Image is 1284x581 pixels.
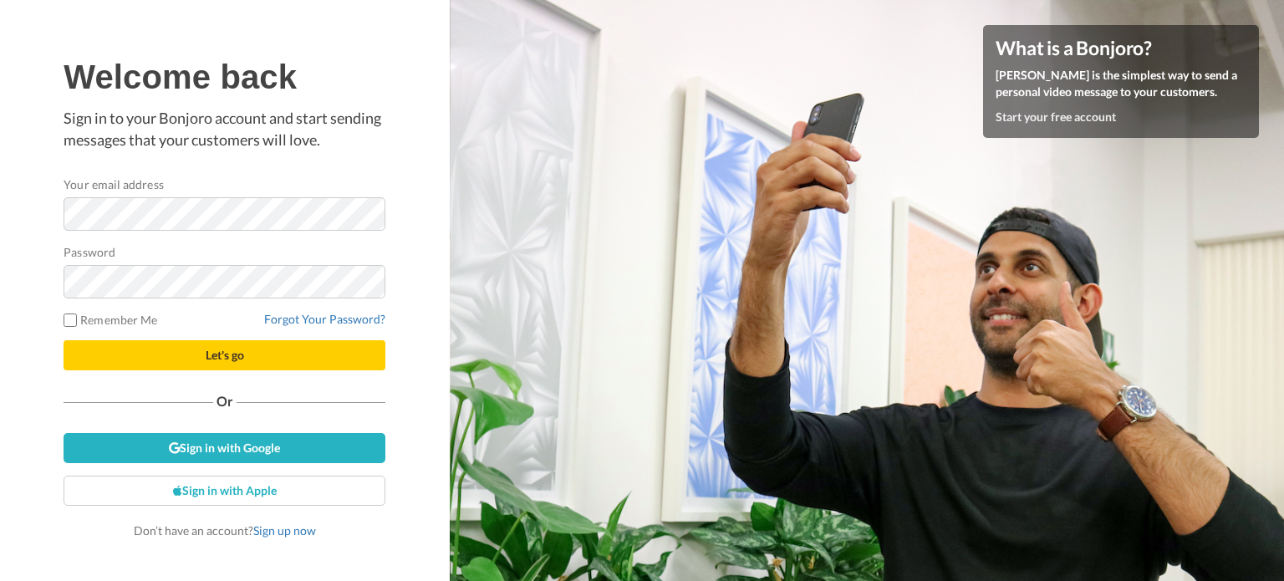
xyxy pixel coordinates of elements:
[64,311,157,329] label: Remember Me
[213,395,237,407] span: Or
[64,476,385,506] a: Sign in with Apple
[64,176,163,193] label: Your email address
[206,348,244,362] span: Let's go
[996,38,1246,59] h4: What is a Bonjoro?
[64,59,385,95] h1: Welcome back
[264,312,385,326] a: Forgot Your Password?
[64,108,385,150] p: Sign in to your Bonjoro account and start sending messages that your customers will love.
[253,523,316,538] a: Sign up now
[996,110,1116,124] a: Start your free account
[64,243,115,261] label: Password
[64,433,385,463] a: Sign in with Google
[64,340,385,370] button: Let's go
[64,313,77,327] input: Remember Me
[996,67,1246,100] p: [PERSON_NAME] is the simplest way to send a personal video message to your customers.
[134,523,316,538] span: Don’t have an account?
